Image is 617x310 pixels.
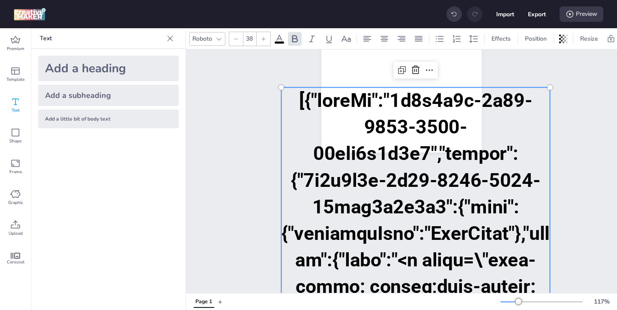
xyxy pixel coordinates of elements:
div: Add a heading [38,56,179,81]
button: Import [496,5,514,23]
div: Roboto [191,32,214,45]
span: Premium [7,45,24,52]
span: Upload [9,230,23,237]
span: Renault care service 20% de ahorro [339,83,462,92]
span: Position [523,34,548,43]
span: Resize [578,34,600,43]
div: 117 % [591,297,612,306]
span: Frame [9,168,22,175]
div: Tabs [189,294,218,309]
span: Text [12,107,20,114]
div: Page 1 [195,298,212,306]
span: Carousel [7,259,24,266]
button: Export [528,5,546,23]
div: Preview [560,6,603,22]
span: Shape [9,138,21,145]
button: + [218,294,222,309]
img: logo Creative Maker [14,8,46,21]
div: Add a little bit of body text [38,109,179,128]
span: Template [6,76,24,83]
div: Add a subheading [38,85,179,106]
span: Graphic [8,199,23,206]
p: Text [40,28,163,49]
span: Effects [490,34,512,43]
